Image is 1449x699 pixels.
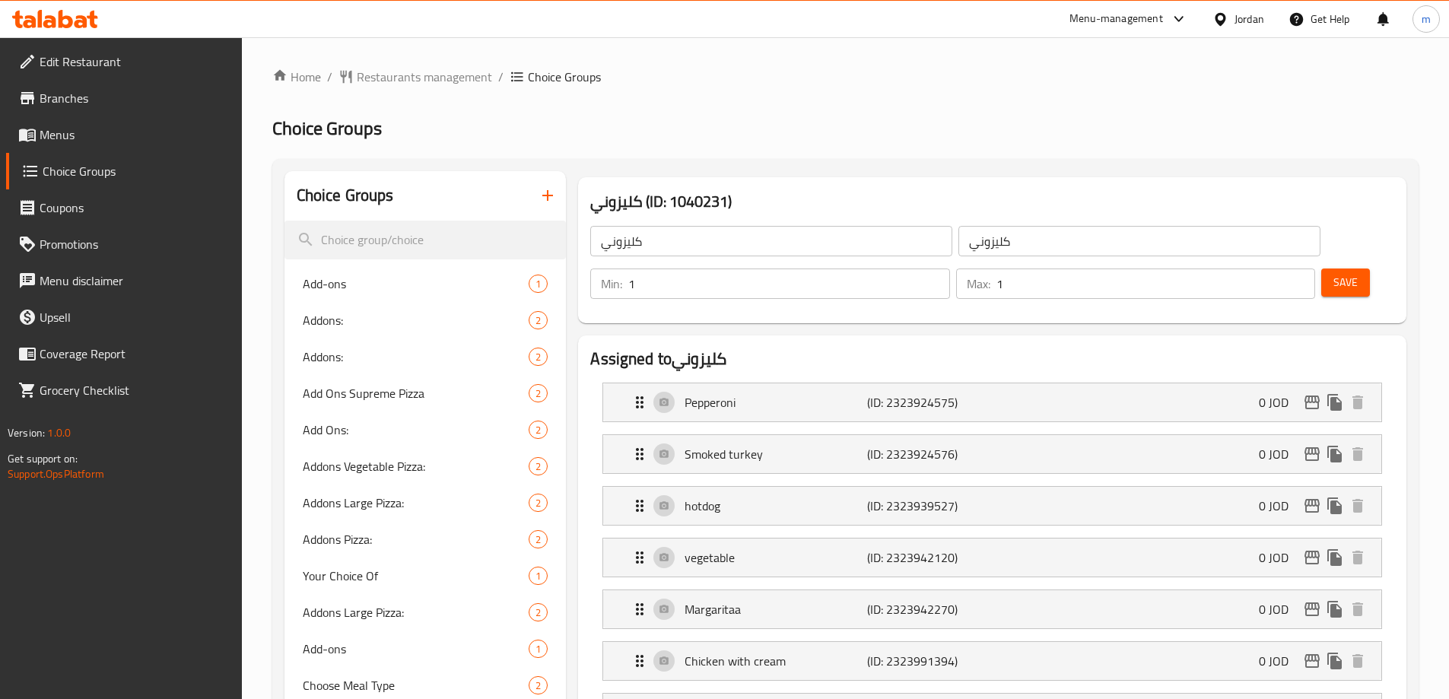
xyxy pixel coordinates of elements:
h2: Choice Groups [297,184,394,207]
p: (ID: 2323924576) [867,445,989,463]
div: Choices [529,603,548,621]
button: duplicate [1323,598,1346,621]
a: Coverage Report [6,335,242,372]
li: Expand [590,583,1394,635]
button: duplicate [1323,650,1346,672]
button: edit [1301,650,1323,672]
span: Add-ons [303,275,529,293]
a: Restaurants management [338,68,492,86]
span: Restaurants management [357,68,492,86]
div: Choices [529,311,548,329]
li: / [498,68,504,86]
a: Branches [6,80,242,116]
li: Expand [590,532,1394,583]
div: Choices [529,494,548,512]
button: delete [1346,494,1369,517]
span: Choice Groups [528,68,601,86]
a: Home [272,68,321,86]
div: Addons Pizza:2 [284,521,567,558]
span: Grocery Checklist [40,381,230,399]
p: Pepperoni [685,393,866,411]
a: Upsell [6,299,242,335]
div: Add-ons1 [284,265,567,302]
div: Choices [529,275,548,293]
p: 0 JOD [1259,393,1301,411]
button: edit [1301,546,1323,569]
div: Your Choice Of1 [284,558,567,594]
span: Menus [40,126,230,144]
span: 2 [529,605,547,620]
div: Choices [529,640,548,658]
p: vegetable [685,548,866,567]
p: (ID: 2323991394) [867,652,989,670]
div: Addons Large Pizza:2 [284,594,567,631]
div: Choices [529,530,548,548]
p: 0 JOD [1259,445,1301,463]
a: Coupons [6,189,242,226]
div: Addons:2 [284,302,567,338]
button: duplicate [1323,546,1346,569]
div: Expand [603,435,1381,473]
span: Choose Meal Type [303,676,529,694]
span: Addons: [303,311,529,329]
p: (ID: 2323924575) [867,393,989,411]
button: edit [1301,443,1323,465]
button: edit [1301,391,1323,414]
div: Expand [603,487,1381,525]
div: Expand [603,383,1381,421]
span: Choice Groups [43,162,230,180]
p: Margaritaa [685,600,866,618]
span: Addons Pizza: [303,530,529,548]
input: search [284,221,567,259]
div: Choices [529,567,548,585]
p: Smoked turkey [685,445,866,463]
span: m [1422,11,1431,27]
span: Upsell [40,308,230,326]
button: Save [1321,268,1370,297]
span: Version: [8,423,45,443]
p: Max: [967,275,990,293]
span: Add-ons [303,640,529,658]
button: delete [1346,650,1369,672]
button: duplicate [1323,494,1346,517]
p: (ID: 2323939527) [867,497,989,515]
div: Addons Vegetable Pizza:2 [284,448,567,485]
button: delete [1346,598,1369,621]
div: Expand [603,539,1381,577]
div: Choices [529,676,548,694]
div: Choices [529,348,548,366]
div: Expand [603,642,1381,680]
span: Branches [40,89,230,107]
span: Addons Vegetable Pizza: [303,457,529,475]
span: Get support on: [8,449,78,469]
button: edit [1301,598,1323,621]
a: Menu disclaimer [6,262,242,299]
span: 2 [529,459,547,474]
p: 0 JOD [1259,497,1301,515]
span: Addons Large Pizza: [303,494,529,512]
span: 2 [529,313,547,328]
nav: breadcrumb [272,68,1419,86]
button: delete [1346,443,1369,465]
li: Expand [590,377,1394,428]
div: Choices [529,421,548,439]
p: (ID: 2323942270) [867,600,989,618]
p: (ID: 2323942120) [867,548,989,567]
h3: كليزوني (ID: 1040231) [590,189,1394,214]
div: Expand [603,590,1381,628]
button: delete [1346,391,1369,414]
span: 1 [529,277,547,291]
span: Addons Large Pizza: [303,603,529,621]
button: duplicate [1323,443,1346,465]
a: Support.OpsPlatform [8,464,104,484]
span: 2 [529,496,547,510]
div: Choices [529,457,548,475]
span: Choice Groups [272,111,382,145]
span: 2 [529,678,547,693]
p: 0 JOD [1259,600,1301,618]
div: Add-ons1 [284,631,567,667]
a: Grocery Checklist [6,372,242,408]
div: Addons Large Pizza:2 [284,485,567,521]
button: duplicate [1323,391,1346,414]
a: Menus [6,116,242,153]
